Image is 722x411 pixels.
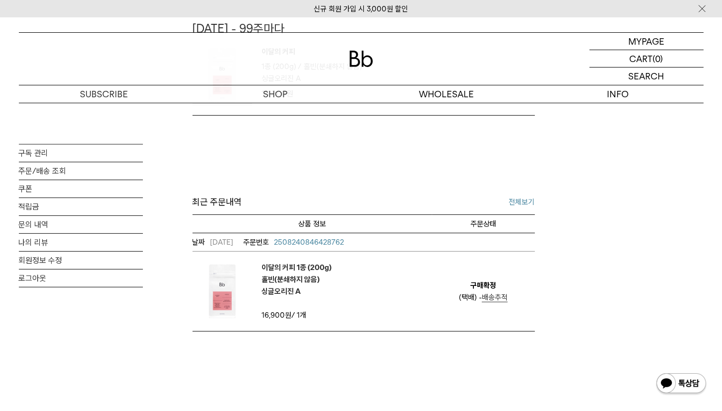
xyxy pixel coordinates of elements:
[262,262,332,297] em: 이달의 커피 1종 (200g) 홀빈(분쇄하지 않음) 싱글오리진 A
[19,162,143,180] a: 주문/배송 조회
[361,85,532,103] p: WHOLESALE
[653,50,663,67] p: (0)
[19,252,143,269] a: 회원정보 수정
[262,262,332,297] a: 이달의 커피 1종 (200g)홀빈(분쇄하지 않음)싱글오리진 A
[349,51,373,67] img: 로고
[19,270,143,287] a: 로그아웃
[19,216,143,233] a: 문의 내역
[656,372,707,396] img: 카카오톡 채널 1:1 채팅 버튼
[193,236,234,248] em: [DATE]
[19,180,143,198] a: 쿠폰
[628,33,664,50] p: MYPAGE
[193,214,432,233] th: 상품명/옵션
[190,85,361,103] a: SHOP
[432,214,535,233] th: 주문상태
[19,144,143,162] a: 구독 관리
[482,293,508,302] a: 배송추적
[630,50,653,67] p: CART
[19,198,143,215] a: 적립금
[193,195,242,209] span: 최근 주문내역
[274,238,344,247] span: 2508240846428762
[509,196,535,208] a: 전체보기
[470,279,496,291] em: 구매확정
[19,234,143,251] a: 나의 리뷰
[532,85,704,103] p: INFO
[314,4,408,13] a: 신규 회원 가입 시 3,000원 할인
[19,85,190,103] a: SUBSCRIBE
[590,50,704,68] a: CART (0)
[629,68,664,85] p: SEARCH
[262,311,292,320] strong: 16,900원
[244,236,344,248] a: 2508240846428762
[590,33,704,50] a: MYPAGE
[459,291,508,303] div: (택배) -
[262,309,346,321] td: / 1개
[193,262,252,321] img: 이달의 커피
